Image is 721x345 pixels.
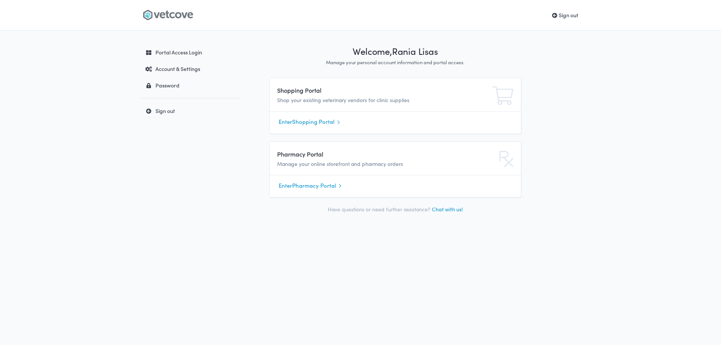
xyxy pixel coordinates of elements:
[279,180,512,191] a: EnterPharmacy Portal
[277,160,434,168] p: Manage your online storefront and pharmacy orders
[142,107,238,114] div: Sign out
[140,104,241,118] a: Sign out
[269,59,521,66] p: Manage your personal account information and portal access.
[277,86,434,95] h4: Shopping Portal
[142,65,238,72] div: Account & Settings
[279,116,512,128] a: EnterShopping Portal
[142,48,238,56] div: Portal Access Login
[269,205,521,214] p: Have questions or need further assistance?
[142,81,238,89] div: Password
[140,62,241,75] a: Account & Settings
[269,45,521,57] h1: Welcome, Rania Lisas
[277,149,434,158] h4: Pharmacy Portal
[140,78,241,92] a: Password
[432,205,463,213] a: Chat with us!
[140,45,241,59] a: Portal Access Login
[552,11,578,19] a: Sign out
[277,96,434,104] p: Shop your existing veterinary vendors for clinic supplies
